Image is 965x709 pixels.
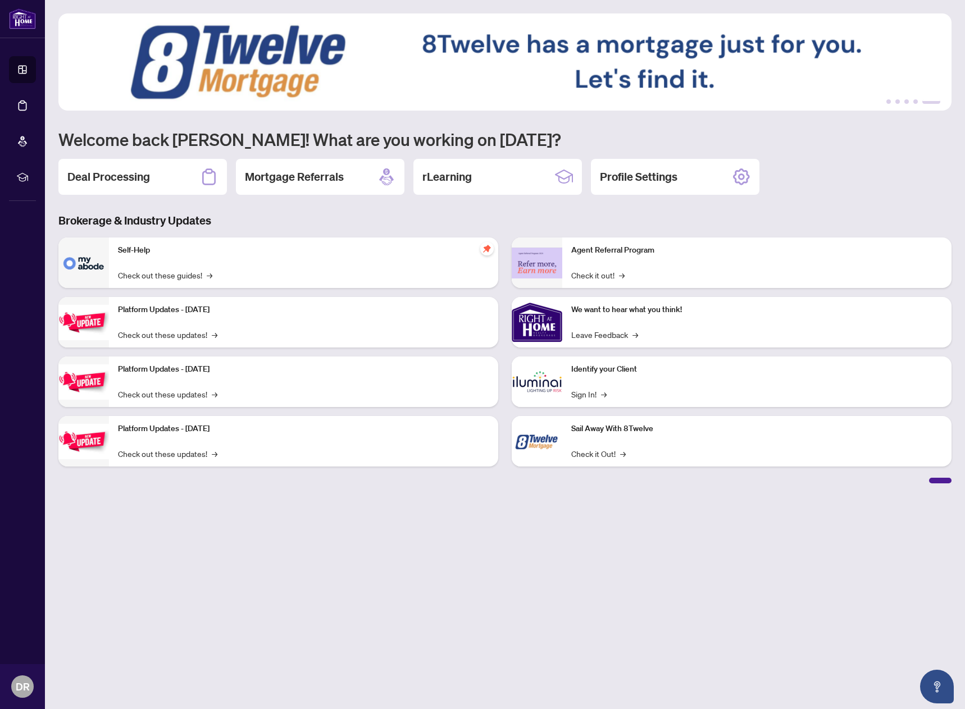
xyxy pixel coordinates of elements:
[212,328,217,341] span: →
[212,388,217,400] span: →
[512,356,562,407] img: Identify your Client
[16,679,30,694] span: DR
[886,99,891,104] button: 1
[67,169,150,185] h2: Deal Processing
[632,328,638,341] span: →
[480,242,494,255] span: pushpin
[58,129,952,150] h1: Welcome back [PERSON_NAME]! What are you working on [DATE]?
[512,416,562,466] img: Sail Away With 8Twelve
[118,244,489,257] p: Self-Help
[58,13,952,111] img: Slide 4
[207,269,212,281] span: →
[422,169,472,185] h2: rLearning
[895,99,900,104] button: 2
[9,8,36,29] img: logo
[118,328,217,341] a: Check out these updates!→
[904,99,909,104] button: 3
[118,269,212,281] a: Check out these guides!→
[920,670,954,703] button: Open asap
[118,304,489,316] p: Platform Updates - [DATE]
[512,248,562,278] img: Agent Referral Program
[571,304,943,316] p: We want to hear what you think!
[620,447,626,460] span: →
[58,424,109,459] img: Platform Updates - June 23, 2025
[571,388,607,400] a: Sign In!→
[571,363,943,376] p: Identify your Client
[118,447,217,460] a: Check out these updates!→
[118,388,217,400] a: Check out these updates!→
[512,297,562,347] img: We want to hear what you think!
[118,363,489,376] p: Platform Updates - [DATE]
[571,328,638,341] a: Leave Feedback→
[245,169,344,185] h2: Mortgage Referrals
[922,99,940,104] button: 5
[571,447,626,460] a: Check it Out!→
[600,169,677,185] h2: Profile Settings
[601,388,607,400] span: →
[212,447,217,460] span: →
[118,423,489,435] p: Platform Updates - [DATE]
[58,213,952,228] h3: Brokerage & Industry Updates
[58,305,109,340] img: Platform Updates - July 21, 2025
[913,99,918,104] button: 4
[58,364,109,400] img: Platform Updates - July 8, 2025
[571,423,943,435] p: Sail Away With 8Twelve
[58,237,109,288] img: Self-Help
[571,244,943,257] p: Agent Referral Program
[619,269,625,281] span: →
[571,269,625,281] a: Check it out!→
